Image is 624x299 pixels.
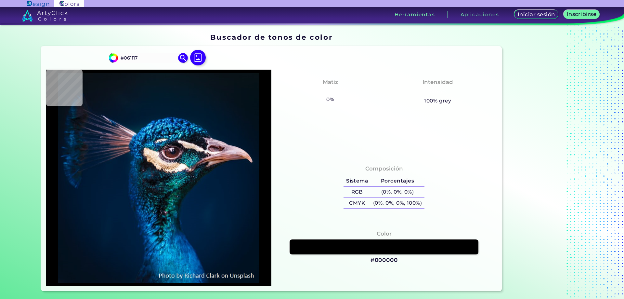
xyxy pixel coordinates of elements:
[349,200,365,206] font: CMYK
[381,178,414,184] font: Porcentajes
[395,11,435,18] font: Herramientas
[519,11,553,17] font: Iniciar sesión
[370,256,398,264] h3: #000000
[461,11,499,18] font: Aplicaciones
[210,33,332,41] font: Buscador de tonos de color
[178,53,188,63] img: búsqueda de iconos
[377,230,392,237] font: Color
[49,73,268,283] img: img_pavlin.jpg
[324,95,337,104] h5: 0%
[22,10,68,21] img: logo_artyclick_colors_white.svg
[427,88,448,96] h3: None
[568,11,595,17] font: Inscribirse
[319,88,341,96] h3: None
[422,79,453,85] font: Intensidad
[190,50,206,65] img: imagen de icono
[346,178,368,184] font: Sistema
[565,10,598,19] a: Inscribirse
[516,10,557,19] a: Iniciar sesión
[27,1,49,7] img: Logotipo de diseño de ArtyClick
[424,97,451,105] h5: 100% grey
[351,189,363,195] font: RGB
[323,79,338,85] font: Matiz
[370,187,424,197] h5: (0%, 0%, 0%)
[370,198,424,209] h5: (0%, 0%, 0%, 100%)
[118,53,178,62] input: tipo color..
[365,165,403,172] font: Composición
